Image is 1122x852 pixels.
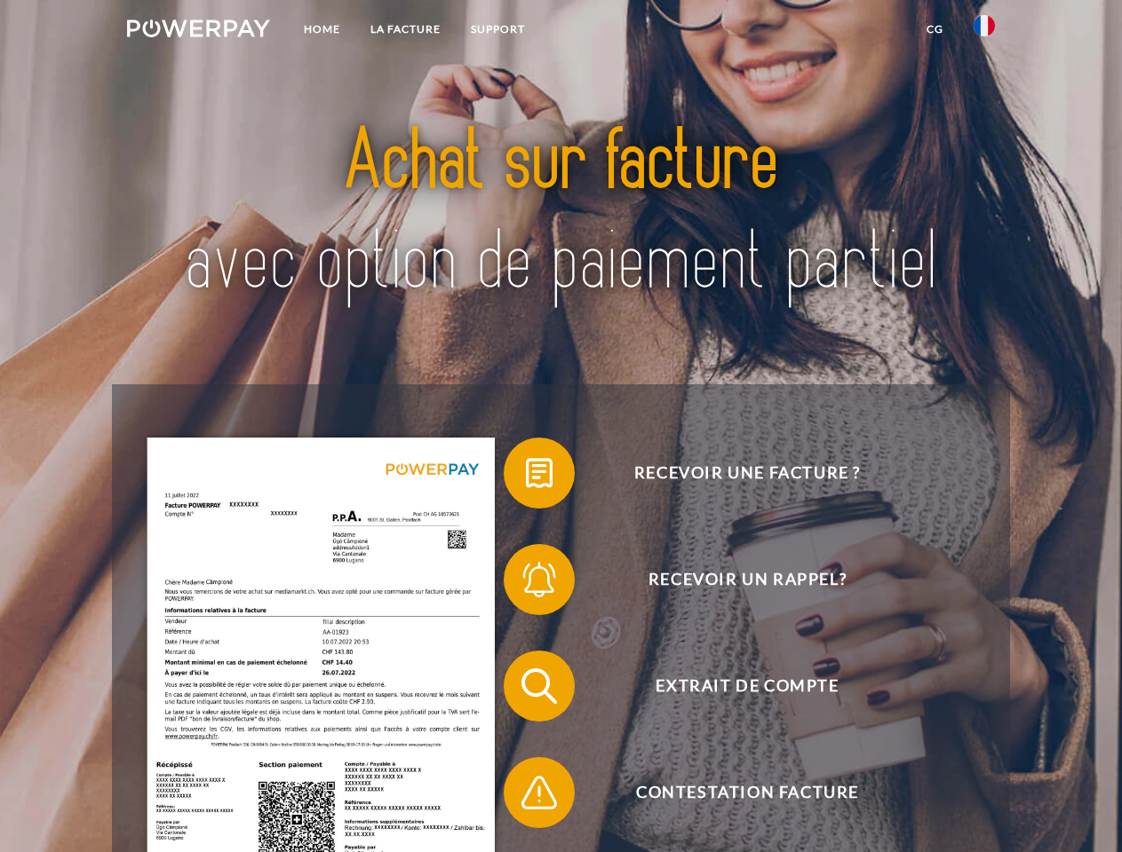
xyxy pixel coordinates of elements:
[529,544,965,615] span: Recevoir un rappel?
[911,13,959,45] a: CG
[974,15,995,36] img: fr
[127,20,270,37] img: logo-powerpay-white.svg
[517,557,561,602] img: qb_bell.svg
[517,770,561,815] img: qb_warning.svg
[456,13,540,45] a: Support
[504,651,966,722] button: Extrait de compte
[355,13,456,45] a: LA FACTURE
[517,664,561,708] img: qb_search.svg
[289,13,355,45] a: Home
[504,757,966,828] button: Contestation Facture
[504,438,966,509] button: Recevoir une facture ?
[529,438,965,509] span: Recevoir une facture ?
[529,651,965,722] span: Extrait de compte
[170,85,952,340] img: title-powerpay_fr.svg
[517,451,561,495] img: qb_bill.svg
[504,544,966,615] button: Recevoir un rappel?
[529,757,965,828] span: Contestation Facture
